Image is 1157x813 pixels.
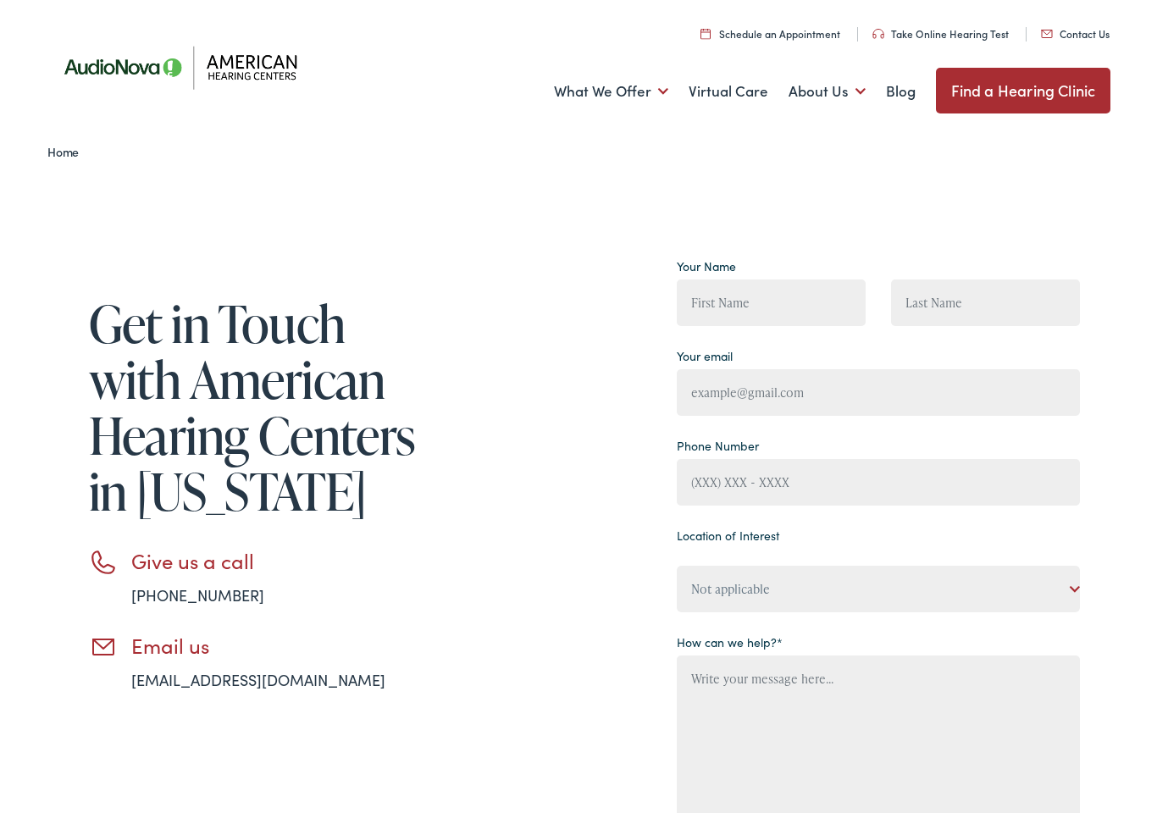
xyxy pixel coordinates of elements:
[677,459,1080,506] input: (XXX) XXX - XXXX
[677,257,736,275] label: Your Name
[789,60,866,123] a: About Us
[872,29,884,39] img: utility icon
[47,143,87,160] a: Home
[677,633,783,651] label: How can we help?
[689,60,768,123] a: Virtual Care
[700,26,840,41] a: Schedule an Appointment
[936,68,1111,113] a: Find a Hearing Clinic
[554,60,668,123] a: What We Offer
[677,437,759,455] label: Phone Number
[131,633,436,658] h3: Email us
[131,584,264,606] a: [PHONE_NUMBER]
[1041,30,1053,38] img: utility icon
[1041,26,1110,41] a: Contact Us
[677,369,1080,416] input: example@gmail.com
[89,296,436,519] h1: Get in Touch with American Hearing Centers in [US_STATE]
[677,279,866,326] input: First Name
[131,669,385,690] a: [EMAIL_ADDRESS][DOMAIN_NAME]
[677,527,779,545] label: Location of Interest
[677,347,733,365] label: Your email
[891,279,1080,326] input: Last Name
[886,60,916,123] a: Blog
[700,28,711,39] img: utility icon
[872,26,1009,41] a: Take Online Hearing Test
[131,549,436,573] h3: Give us a call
